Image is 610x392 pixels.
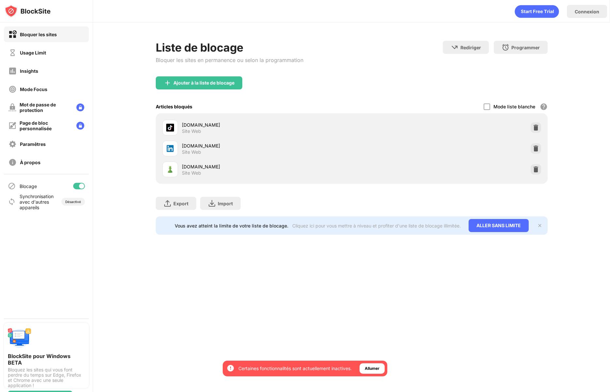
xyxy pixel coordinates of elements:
[8,122,16,130] img: customize-block-page-off.svg
[20,32,57,37] div: Bloquer les sites
[8,182,16,190] img: blocking-icon.svg
[537,223,542,228] img: x-button.svg
[65,200,81,204] div: Désactivé
[493,104,535,109] div: Mode liste blanche
[20,102,71,113] div: Mot de passe de protection
[182,163,352,170] div: [DOMAIN_NAME]
[515,5,559,18] div: animation
[8,30,17,39] img: block-on.svg
[8,367,85,388] div: Bloquez les sites qui vous font perdre du temps sur Edge, Firefox et Chrome avec une seule applic...
[182,149,201,155] div: Site Web
[20,68,38,74] div: Insights
[156,57,303,63] div: Bloquer les sites en permanence ou selon la programmation
[20,141,46,147] div: Paramêtres
[173,80,234,86] div: Ajouter à la liste de blocage
[166,124,174,132] img: favicons
[182,128,201,134] div: Site Web
[76,103,84,111] img: lock-menu.svg
[227,364,234,372] img: error-circle-white.svg
[575,9,599,14] div: Connexion
[175,223,288,228] div: Vous avez atteint la limite de votre liste de blocage.
[20,160,40,165] div: À propos
[156,41,303,54] div: Liste de blocage
[292,223,461,228] div: Cliquez ici pour vous mettre à niveau et profiter d'une liste de blocage illimitée.
[469,219,529,232] div: ALLER SANS LIMITE
[182,142,352,149] div: [DOMAIN_NAME]
[20,194,53,210] div: Synchronisation avec d'autres appareils
[166,145,174,152] img: favicons
[511,45,540,50] div: Programmer
[20,120,71,131] div: Page de bloc personnalisée
[8,353,85,366] div: BlockSite pour Windows BETA
[8,67,17,75] img: insights-off.svg
[156,104,192,109] div: Articles bloqués
[76,122,84,130] img: lock-menu.svg
[8,198,16,206] img: sync-icon.svg
[8,85,17,93] img: focus-off.svg
[8,103,16,111] img: password-protection-off.svg
[460,45,481,50] div: Rediriger
[8,49,17,57] img: time-usage-off.svg
[238,365,352,372] div: Certaines fonctionnalités sont actuellement inactives.
[20,50,46,55] div: Usage Limit
[8,140,17,148] img: settings-off.svg
[166,165,174,173] img: favicons
[8,327,31,350] img: push-desktop.svg
[173,201,188,206] div: Export
[218,201,233,206] div: Import
[20,183,37,189] div: Blocage
[365,365,379,372] div: Allumer
[182,121,352,128] div: [DOMAIN_NAME]
[182,170,201,176] div: Site Web
[8,158,17,166] img: about-off.svg
[5,5,51,18] img: logo-blocksite.svg
[20,86,47,92] div: Mode Focus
